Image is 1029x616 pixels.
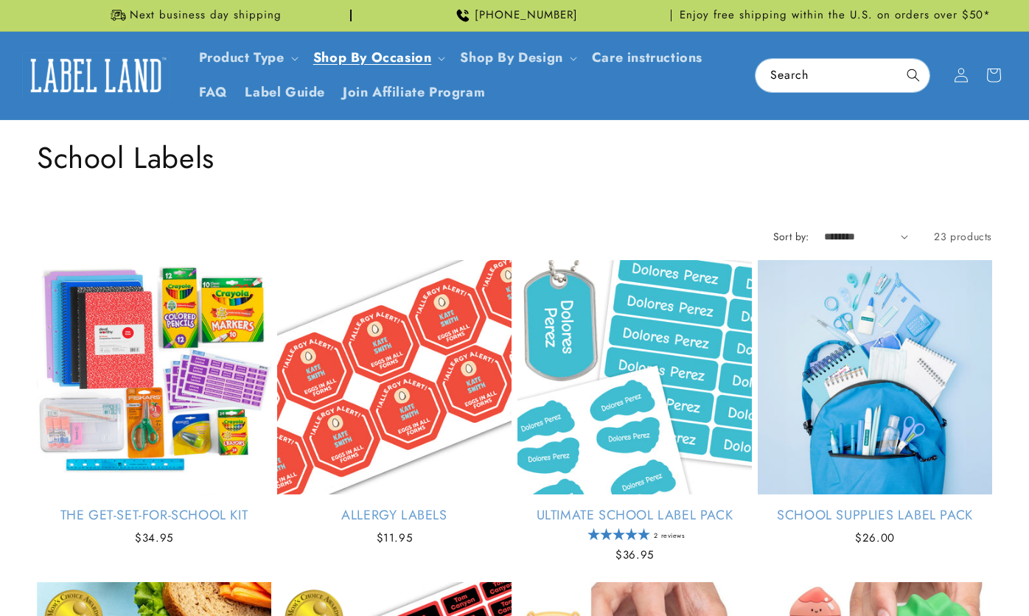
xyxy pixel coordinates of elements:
[897,59,929,91] button: Search
[583,41,711,75] a: Care instructions
[758,507,992,524] a: School Supplies Label Pack
[130,8,282,23] span: Next business day shipping
[199,84,228,101] span: FAQ
[236,75,334,110] a: Label Guide
[199,48,285,67] a: Product Type
[773,229,809,244] label: Sort by:
[22,52,170,98] img: Label Land
[245,84,325,101] span: Label Guide
[475,8,578,23] span: [PHONE_NUMBER]
[719,547,1014,601] iframe: Gorgias Floating Chat
[190,41,304,75] summary: Product Type
[190,75,237,110] a: FAQ
[451,41,582,75] summary: Shop By Design
[277,507,512,524] a: Allergy Labels
[592,49,702,66] span: Care instructions
[343,84,485,101] span: Join Affiliate Program
[934,229,992,244] span: 23 products
[517,507,752,524] a: Ultimate School Label Pack
[304,41,452,75] summary: Shop By Occasion
[334,75,494,110] a: Join Affiliate Program
[460,48,562,67] a: Shop By Design
[680,8,991,23] span: Enjoy free shipping within the U.S. on orders over $50*
[37,139,992,177] h1: School Labels
[17,47,175,104] a: Label Land
[37,507,271,524] a: The Get-Set-for-School Kit
[313,49,432,66] span: Shop By Occasion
